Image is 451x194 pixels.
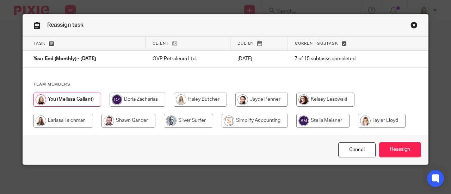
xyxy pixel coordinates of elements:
p: OVP Petroleum Ltd. [153,55,223,62]
span: Reassign task [47,22,84,28]
h4: Team members [33,82,418,87]
span: Due by [237,42,254,45]
span: Year End (Monthly) - [DATE] [33,57,96,62]
span: Current subtask [295,42,338,45]
span: Client [153,42,169,45]
p: [DATE] [237,55,280,62]
td: 7 of 15 subtasks completed [288,51,397,68]
input: Reassign [379,142,421,157]
a: Close this dialog window [338,142,376,157]
span: Task [33,42,45,45]
a: Close this dialog window [410,21,418,31]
